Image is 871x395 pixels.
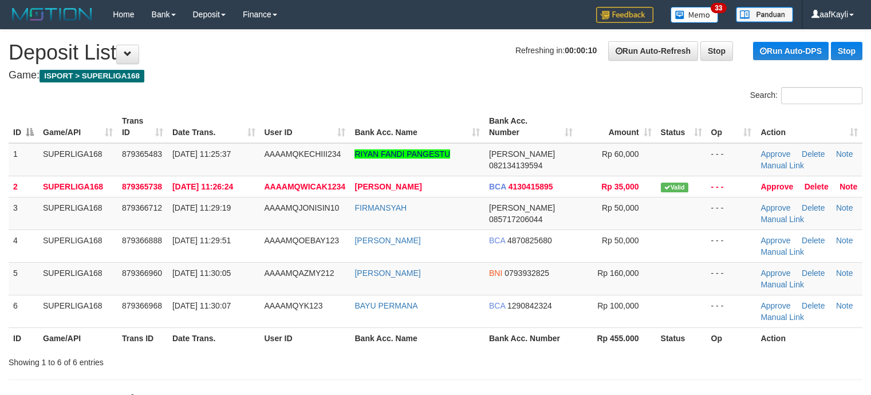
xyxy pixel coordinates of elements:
[489,301,505,310] span: BCA
[656,327,707,349] th: Status
[707,143,756,176] td: - - -
[505,268,549,278] span: Copy 0793932825 to clipboard
[760,247,804,256] a: Manual Link
[122,236,162,245] span: 879366888
[707,230,756,262] td: - - -
[38,143,117,176] td: SUPERLIGA168
[489,203,555,212] span: [PERSON_NAME]
[760,182,793,191] a: Approve
[38,262,117,295] td: SUPERLIGA168
[9,295,38,327] td: 6
[601,182,639,191] span: Rp 35,000
[265,182,346,191] span: AAAAMQWICAK1234
[565,46,597,55] strong: 00:00:10
[9,327,38,349] th: ID
[350,110,484,143] th: Bank Acc. Name: activate to sort column ascending
[38,197,117,230] td: SUPERLIGA168
[265,149,341,159] span: AAAAMQKECHIII234
[489,149,555,159] span: [PERSON_NAME]
[596,7,653,23] img: Feedback.jpg
[117,327,168,349] th: Trans ID
[354,268,420,278] a: [PERSON_NAME]
[707,327,756,349] th: Op
[760,215,804,224] a: Manual Link
[836,149,853,159] a: Note
[122,203,162,212] span: 879366712
[760,268,790,278] a: Approve
[656,110,707,143] th: Status: activate to sort column ascending
[484,110,577,143] th: Bank Acc. Number: activate to sort column ascending
[750,87,862,104] label: Search:
[260,110,350,143] th: User ID: activate to sort column ascending
[597,268,639,278] span: Rp 160,000
[602,149,639,159] span: Rp 60,000
[9,230,38,262] td: 4
[736,7,793,22] img: panduan.png
[489,215,542,224] span: Copy 085717206044 to clipboard
[484,327,577,349] th: Bank Acc. Number
[354,182,421,191] a: [PERSON_NAME]
[38,295,117,327] td: SUPERLIGA168
[122,182,162,191] span: 879365738
[172,182,233,191] span: [DATE] 11:26:24
[760,301,790,310] a: Approve
[38,230,117,262] td: SUPERLIGA168
[9,176,38,197] td: 2
[172,236,231,245] span: [DATE] 11:29:51
[172,149,231,159] span: [DATE] 11:25:37
[840,182,857,191] a: Note
[707,262,756,295] td: - - -
[489,268,502,278] span: BNI
[9,110,38,143] th: ID: activate to sort column descending
[707,197,756,230] td: - - -
[9,197,38,230] td: 3
[760,149,790,159] a: Approve
[760,313,804,322] a: Manual Link
[836,236,853,245] a: Note
[760,203,790,212] a: Approve
[671,7,719,23] img: Button%20Memo.svg
[700,41,733,61] a: Stop
[489,161,542,170] span: Copy 082134139594 to clipboard
[260,327,350,349] th: User ID
[40,70,144,82] span: ISPORT > SUPERLIGA168
[831,42,862,60] a: Stop
[9,352,354,368] div: Showing 1 to 6 of 6 entries
[608,41,698,61] a: Run Auto-Refresh
[805,182,829,191] a: Delete
[9,70,862,81] h4: Game:
[760,161,804,170] a: Manual Link
[38,176,117,197] td: SUPERLIGA168
[802,236,825,245] a: Delete
[802,203,825,212] a: Delete
[172,268,231,278] span: [DATE] 11:30:05
[350,327,484,349] th: Bank Acc. Name
[172,301,231,310] span: [DATE] 11:30:07
[602,236,639,245] span: Rp 50,000
[122,268,162,278] span: 879366960
[354,203,407,212] a: FIRMANSYAH
[265,203,340,212] span: AAAAMQJONISIN10
[836,268,853,278] a: Note
[753,42,829,60] a: Run Auto-DPS
[122,301,162,310] span: 879366968
[489,236,505,245] span: BCA
[265,301,323,310] span: AAAAMQYK123
[38,327,117,349] th: Game/API
[597,301,639,310] span: Rp 100,000
[836,301,853,310] a: Note
[836,203,853,212] a: Note
[507,301,552,310] span: Copy 1290842324 to clipboard
[577,110,656,143] th: Amount: activate to sort column ascending
[265,268,334,278] span: AAAAMQAZMY212
[168,327,260,349] th: Date Trans.
[515,46,597,55] span: Refreshing in:
[509,182,553,191] span: Copy 4130415895 to clipboard
[781,87,862,104] input: Search:
[489,182,506,191] span: BCA
[168,110,260,143] th: Date Trans.: activate to sort column ascending
[802,268,825,278] a: Delete
[707,295,756,327] td: - - -
[802,301,825,310] a: Delete
[172,203,231,212] span: [DATE] 11:29:19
